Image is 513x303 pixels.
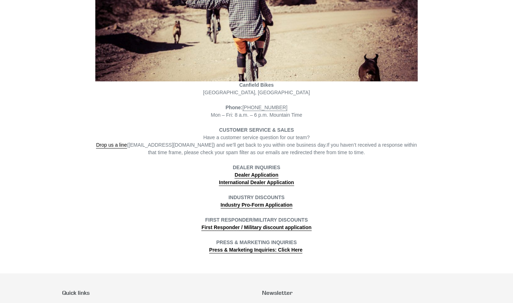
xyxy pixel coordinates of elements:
a: First Responder / Military discount application [201,224,311,231]
div: Have a customer service question for our team? If you haven’t received a response within that tim... [95,134,418,156]
a: International Dealer Application [219,180,294,186]
strong: PRESS & MARKETING INQUIRIES [216,239,297,245]
strong: Phone: [226,105,242,110]
strong: International Dealer Application [219,180,294,185]
div: Mon – Fri: 8 a.m. – 6 p.m. Mountain Time [95,104,418,119]
p: Quick links [62,289,251,296]
span: ([EMAIL_ADDRESS][DOMAIN_NAME]) and we’ll get back to you within one business day. [96,142,327,148]
strong: CUSTOMER SERVICE & SALES [219,127,294,133]
strong: Canfield Bikes [239,82,273,88]
a: Drop us a line [96,142,127,148]
strong: First Responder / Military discount application [201,224,311,230]
a: Dealer Application [235,172,278,178]
strong: FIRST RESPONDER/MILITARY DISCOUNTS [205,217,308,223]
a: Industry Pro-Form Application [221,202,293,208]
p: Newsletter [262,289,451,296]
strong: DEALER INQUIRIES [233,165,280,178]
span: [GEOGRAPHIC_DATA], [GEOGRAPHIC_DATA] [203,90,310,95]
strong: INDUSTRY DISCOUNTS [228,195,285,200]
a: Press & Marketing Inquiries: Click Here [209,247,302,253]
a: [PHONE_NUMBER] [242,105,287,111]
